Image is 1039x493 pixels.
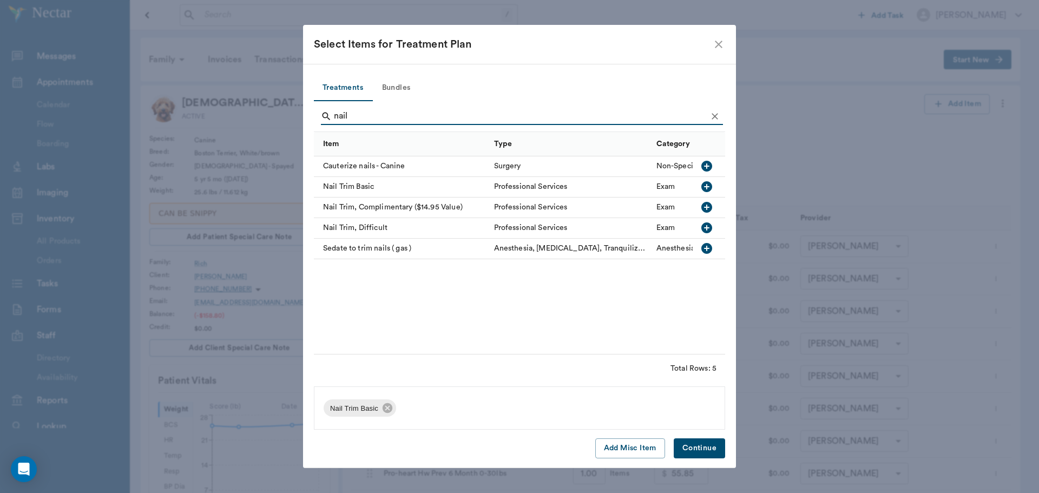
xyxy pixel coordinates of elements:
[670,363,716,374] div: Total Rows: 5
[494,243,646,254] div: Anesthesia, Sedatives, Tranquilizers
[651,132,813,156] div: Category
[494,181,568,192] div: Professional Services
[314,75,372,101] button: Treatments
[656,129,690,159] div: Category
[372,75,420,101] button: Bundles
[11,456,37,482] div: Open Intercom Messenger
[489,132,651,156] div: Type
[334,108,707,125] input: Find a treatment
[656,243,808,254] div: Anesthesia, Sedatives, Tranquilizers
[656,181,675,192] div: Exam
[707,108,723,124] button: Clear
[324,403,385,414] span: Nail Trim Basic
[321,108,723,127] div: Search
[595,438,665,458] button: Add Misc Item
[656,222,675,233] div: Exam
[494,161,521,172] div: Surgery
[314,239,489,259] div: Sedate to trim nails ( gas )
[323,129,339,159] div: Item
[314,177,489,198] div: Nail Trim Basic
[674,438,725,458] button: Continue
[494,129,512,159] div: Type
[314,198,489,218] div: Nail Trim, Complimentary ($14.95 Value)
[656,161,736,172] div: Non-Specialist Surgery
[324,399,396,417] div: Nail Trim Basic
[494,202,568,213] div: Professional Services
[314,132,489,156] div: Item
[314,156,489,177] div: Cauterize nails - Canine
[712,38,725,51] button: close
[494,222,568,233] div: Professional Services
[656,202,675,213] div: Exam
[314,218,489,239] div: Nail Trim, Difficult
[314,36,712,53] div: Select Items for Treatment Plan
